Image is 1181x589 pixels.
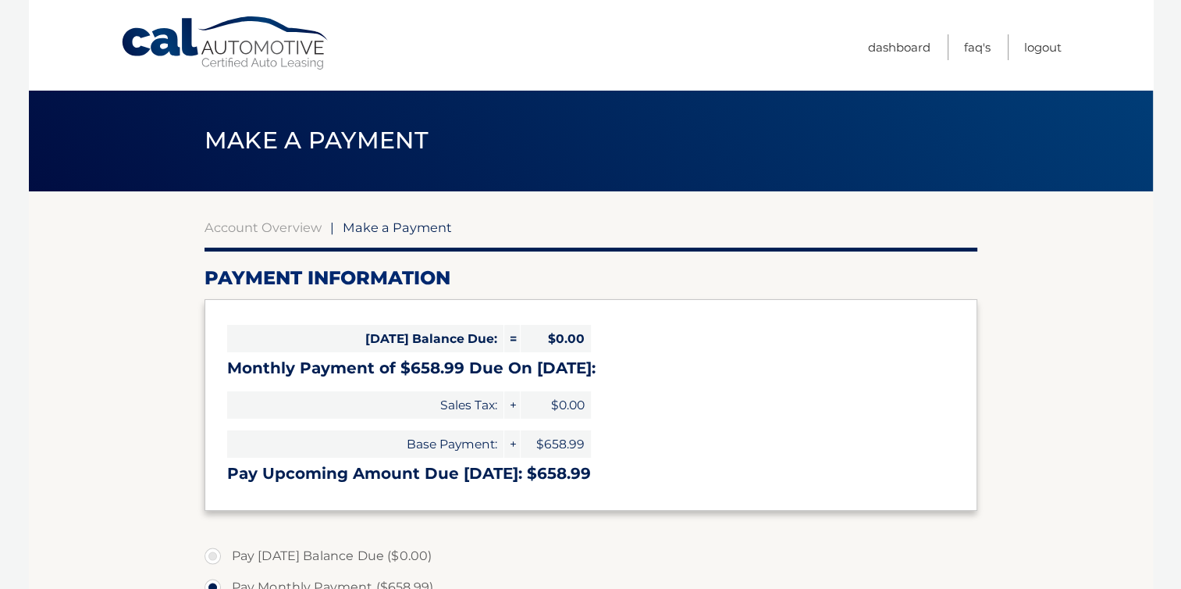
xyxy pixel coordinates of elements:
span: + [504,430,520,458]
a: Cal Automotive [120,16,331,71]
a: Dashboard [868,34,930,60]
span: Make a Payment [343,220,452,235]
a: Logout [1024,34,1062,60]
span: Base Payment: [227,430,503,458]
span: | [330,220,334,235]
a: Account Overview [205,220,322,235]
span: Sales Tax: [227,391,503,419]
h2: Payment Information [205,266,977,290]
span: = [504,325,520,352]
span: [DATE] Balance Due: [227,325,503,352]
span: $0.00 [521,325,591,352]
h3: Pay Upcoming Amount Due [DATE]: $658.99 [227,464,955,484]
span: + [504,391,520,419]
span: $658.99 [521,430,591,458]
label: Pay [DATE] Balance Due ($0.00) [205,541,977,572]
span: Make a Payment [205,126,429,155]
h3: Monthly Payment of $658.99 Due On [DATE]: [227,359,955,378]
a: FAQ's [964,34,991,60]
span: $0.00 [521,391,591,419]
